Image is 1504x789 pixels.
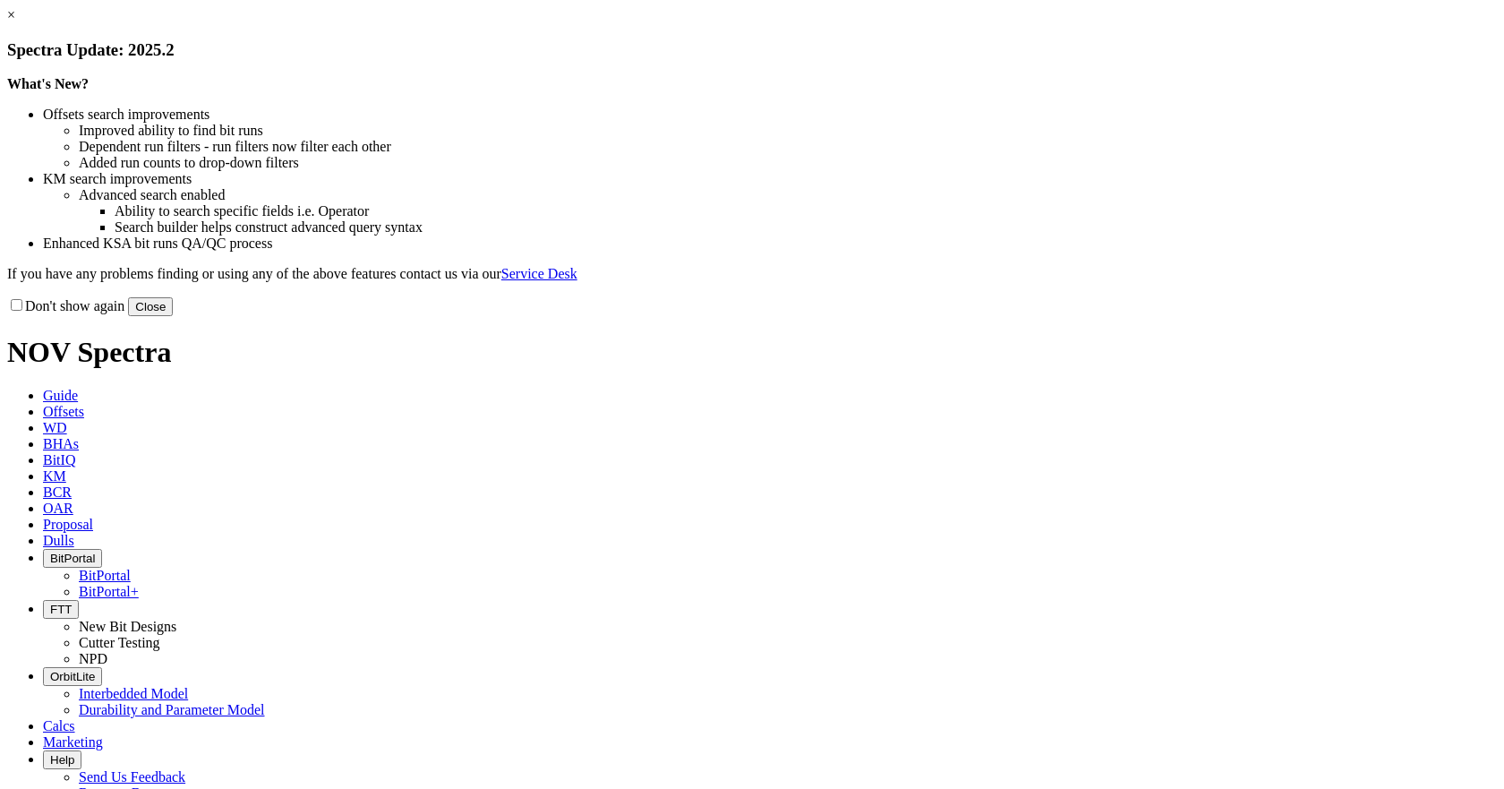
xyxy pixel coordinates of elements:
[115,219,1497,236] li: Search builder helps construct advanced query syntax
[115,203,1497,219] li: Ability to search specific fields i.e. Operator
[79,651,107,666] a: NPD
[43,436,79,451] span: BHAs
[43,420,67,435] span: WD
[7,336,1497,369] h1: NOV Spectra
[7,76,89,91] strong: What's New?
[43,517,93,532] span: Proposal
[79,769,185,785] a: Send Us Feedback
[43,501,73,516] span: OAR
[11,299,22,311] input: Don't show again
[79,619,176,634] a: New Bit Designs
[50,603,72,616] span: FTT
[128,297,173,316] button: Close
[79,139,1497,155] li: Dependent run filters - run filters now filter each other
[50,670,95,683] span: OrbitLite
[43,107,1497,123] li: Offsets search improvements
[7,266,1497,282] p: If you have any problems finding or using any of the above features contact us via our
[79,568,131,583] a: BitPortal
[43,171,1497,187] li: KM search improvements
[79,702,265,717] a: Durability and Parameter Model
[43,404,84,419] span: Offsets
[79,155,1497,171] li: Added run counts to drop-down filters
[43,388,78,403] span: Guide
[501,266,577,281] a: Service Desk
[79,123,1497,139] li: Improved ability to find bit runs
[43,452,75,467] span: BitIQ
[79,635,160,650] a: Cutter Testing
[79,584,139,599] a: BitPortal+
[43,718,75,733] span: Calcs
[43,734,103,750] span: Marketing
[50,753,74,767] span: Help
[7,40,1497,60] h3: Spectra Update: 2025.2
[79,187,1497,203] li: Advanced search enabled
[79,686,188,701] a: Interbedded Model
[7,7,15,22] a: ×
[43,533,74,548] span: Dulls
[50,552,95,565] span: BitPortal
[7,298,124,313] label: Don't show again
[43,485,72,500] span: BCR
[43,236,1497,252] li: Enhanced KSA bit runs QA/QC process
[43,468,66,484] span: KM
